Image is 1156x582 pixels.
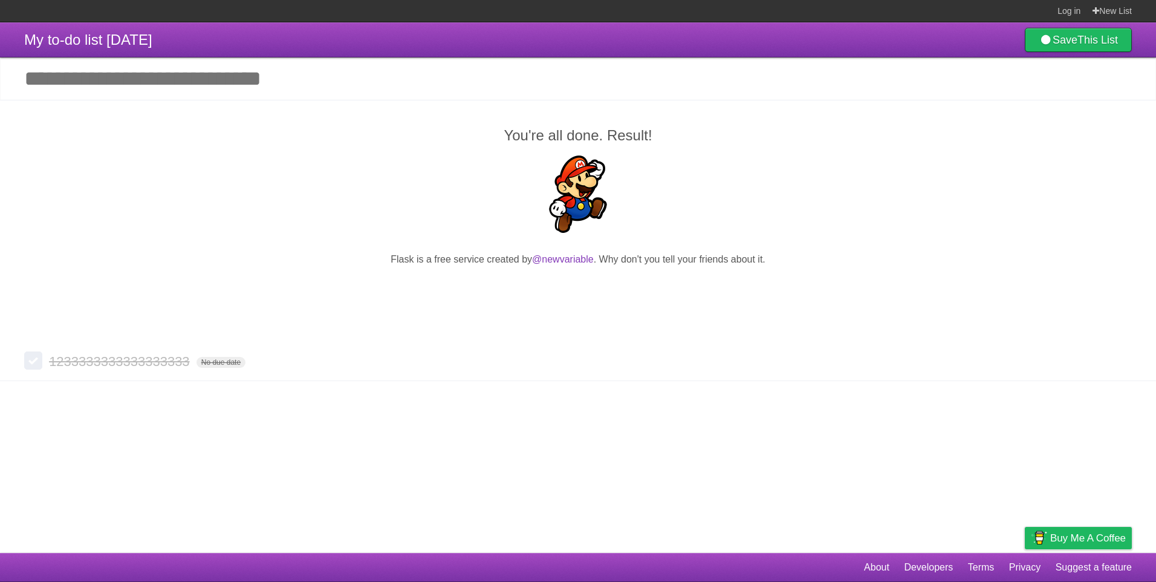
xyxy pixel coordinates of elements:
b: This List [1077,34,1118,46]
a: Privacy [1009,556,1041,579]
span: 1233333333333333333 [49,354,192,369]
span: Buy me a coffee [1050,528,1126,549]
a: Suggest a feature [1056,556,1132,579]
span: No due date [196,357,245,368]
span: My to-do list [DATE] [24,31,152,48]
iframe: X Post Button [556,282,600,299]
a: Buy me a coffee [1025,527,1132,549]
img: Buy me a coffee [1031,528,1047,548]
label: Done [24,351,42,370]
a: Terms [968,556,995,579]
img: Super Mario [539,155,617,233]
a: @newvariable [532,254,594,264]
a: Developers [904,556,953,579]
a: SaveThis List [1025,28,1132,52]
h2: You're all done. Result! [24,125,1132,146]
p: Flask is a free service created by . Why don't you tell your friends about it. [24,252,1132,267]
a: About [864,556,889,579]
